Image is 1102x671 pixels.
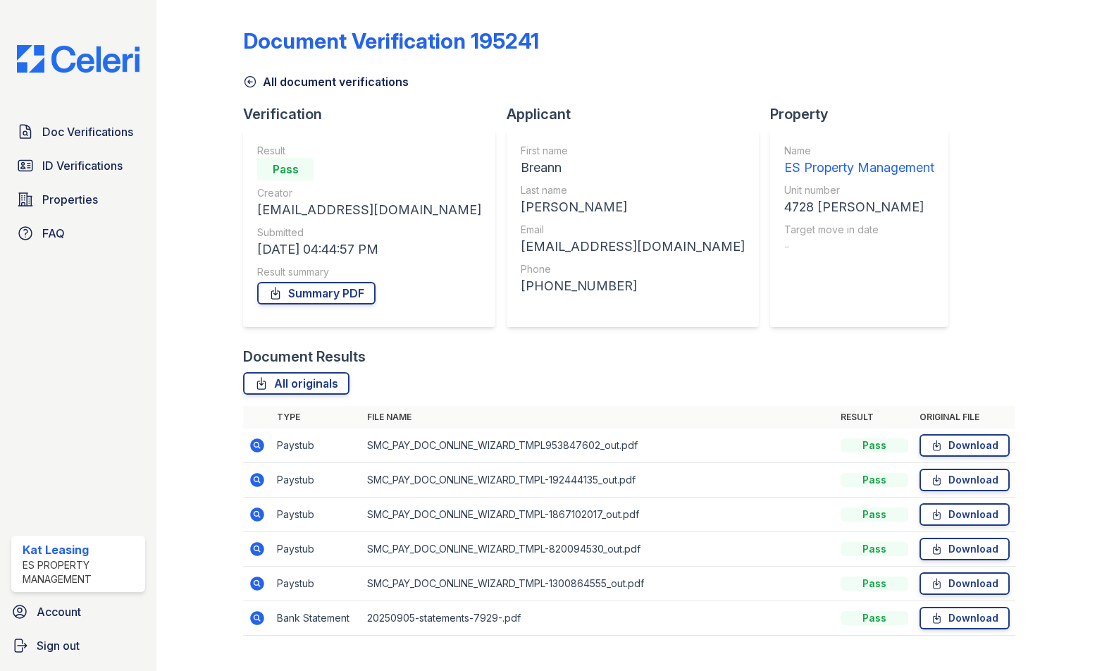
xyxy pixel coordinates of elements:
div: Breann [521,158,745,178]
div: ES Property Management [784,158,934,178]
div: ES Property Management [23,558,140,586]
div: - [784,237,934,257]
td: SMC_PAY_DOC_ONLINE_WIZARD_TMPL-192444135_out.pdf [361,463,834,498]
span: Sign out [37,637,80,654]
a: Download [920,538,1010,560]
div: Pass [841,473,908,487]
div: [PERSON_NAME] [521,197,745,217]
td: Paystub [271,429,361,463]
th: Type [271,406,361,429]
a: All document verifications [243,73,409,90]
div: Document Verification 195241 [243,28,539,54]
div: Result summary [257,265,481,279]
td: SMC_PAY_DOC_ONLINE_WIZARD_TMPL-1867102017_out.pdf [361,498,834,532]
div: [EMAIL_ADDRESS][DOMAIN_NAME] [521,237,745,257]
a: Summary PDF [257,282,376,304]
td: 20250905-statements-7929-.pdf [361,601,834,636]
div: Creator [257,186,481,200]
div: Last name [521,183,745,197]
td: Paystub [271,463,361,498]
th: File name [361,406,834,429]
span: FAQ [42,225,65,242]
div: Kat Leasing [23,541,140,558]
a: Download [920,434,1010,457]
td: Bank Statement [271,601,361,636]
span: ID Verifications [42,157,123,174]
div: [PHONE_NUMBER] [521,276,745,296]
img: CE_Logo_Blue-a8612792a0a2168367f1c8372b55b34899dd931a85d93a1a3d3e32e68fde9ad4.png [6,45,151,73]
div: [DATE] 04:44:57 PM [257,240,481,259]
div: Pass [841,507,908,522]
div: Email [521,223,745,237]
a: Sign out [6,632,151,660]
a: Properties [11,185,145,214]
a: Download [920,469,1010,491]
a: Doc Verifications [11,118,145,146]
a: Account [6,598,151,626]
div: Pass [841,438,908,453]
div: Document Results [243,347,366,367]
span: Doc Verifications [42,123,133,140]
div: Unit number [784,183,934,197]
div: Target move in date [784,223,934,237]
div: Result [257,144,481,158]
div: Name [784,144,934,158]
div: 4728 [PERSON_NAME] [784,197,934,217]
a: Name ES Property Management [784,144,934,178]
div: Phone [521,262,745,276]
div: [EMAIL_ADDRESS][DOMAIN_NAME] [257,200,481,220]
span: Properties [42,191,98,208]
a: Download [920,607,1010,629]
div: Verification [243,104,507,124]
div: Pass [841,611,908,625]
th: Result [835,406,914,429]
a: Download [920,572,1010,595]
a: All originals [243,372,349,395]
td: Paystub [271,498,361,532]
div: Pass [841,577,908,591]
td: SMC_PAY_DOC_ONLINE_WIZARD_TMPL-1300864555_out.pdf [361,567,834,601]
div: Applicant [507,104,770,124]
td: Paystub [271,532,361,567]
th: Original file [914,406,1015,429]
td: Paystub [271,567,361,601]
a: ID Verifications [11,152,145,180]
div: First name [521,144,745,158]
div: Submitted [257,226,481,240]
span: Account [37,603,81,620]
div: Pass [841,542,908,556]
a: FAQ [11,219,145,247]
td: SMC_PAY_DOC_ONLINE_WIZARD_TMPL953847602_out.pdf [361,429,834,463]
div: Pass [257,158,314,180]
div: Property [770,104,960,124]
td: SMC_PAY_DOC_ONLINE_WIZARD_TMPL-820094530_out.pdf [361,532,834,567]
a: Download [920,503,1010,526]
